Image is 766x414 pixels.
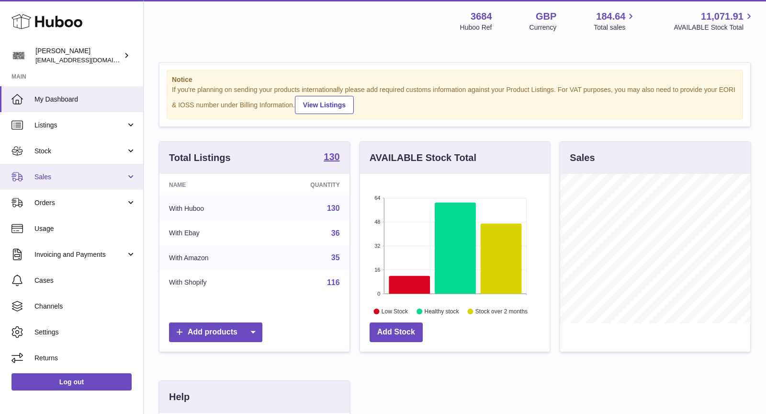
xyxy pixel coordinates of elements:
[34,276,136,285] span: Cases
[11,373,132,391] a: Log out
[34,95,136,104] span: My Dashboard
[377,291,380,297] text: 0
[172,85,738,114] div: If you're planning on sending your products internationally please add required customs informati...
[460,23,492,32] div: Huboo Ref
[35,46,122,65] div: [PERSON_NAME]
[11,48,26,63] img: theinternationalventure@gmail.com
[324,152,339,161] strong: 130
[674,23,755,32] span: AVAILABLE Stock Total
[34,224,136,233] span: Usage
[169,151,231,164] h3: Total Listings
[331,253,340,262] a: 35
[536,10,556,23] strong: GBP
[159,221,263,246] td: With Ebay
[159,174,263,196] th: Name
[327,204,340,212] a: 130
[382,308,408,315] text: Low Stock
[471,10,492,23] strong: 3684
[594,23,636,32] span: Total sales
[596,10,625,23] span: 184.64
[570,151,595,164] h3: Sales
[674,10,755,32] a: 11,071.91 AVAILABLE Stock Total
[159,196,263,221] td: With Huboo
[34,302,136,311] span: Channels
[370,322,423,342] a: Add Stock
[34,250,126,259] span: Invoicing and Payments
[594,10,636,32] a: 184.64 Total sales
[34,328,136,337] span: Settings
[169,391,190,403] h3: Help
[34,198,126,207] span: Orders
[34,147,126,156] span: Stock
[529,23,557,32] div: Currency
[172,75,738,84] strong: Notice
[327,278,340,287] a: 116
[475,308,528,315] text: Stock over 2 months
[159,245,263,270] td: With Amazon
[424,308,459,315] text: Healthy stock
[370,151,476,164] h3: AVAILABLE Stock Total
[295,96,354,114] a: View Listings
[374,267,380,273] text: 16
[374,243,380,249] text: 32
[263,174,349,196] th: Quantity
[34,172,126,182] span: Sales
[701,10,743,23] span: 11,071.91
[169,322,262,342] a: Add products
[324,152,339,163] a: 130
[331,229,340,237] a: 36
[35,56,141,64] span: [EMAIL_ADDRESS][DOMAIN_NAME]
[374,195,380,201] text: 64
[34,354,136,363] span: Returns
[34,121,126,130] span: Listings
[159,270,263,295] td: With Shopify
[374,219,380,225] text: 48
